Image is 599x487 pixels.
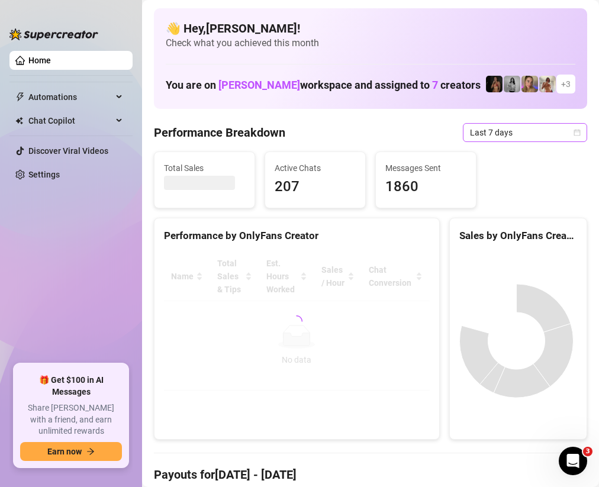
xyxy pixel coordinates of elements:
span: [PERSON_NAME] [218,79,300,91]
iframe: Intercom live chat [559,447,587,475]
img: Chat Copilot [15,117,23,125]
span: Active Chats [275,162,356,175]
span: Check what you achieved this month [166,37,575,50]
span: Earn now [47,447,82,456]
h1: You are on workspace and assigned to creators [166,79,481,92]
span: thunderbolt [15,92,25,102]
span: 7 [432,79,438,91]
img: Cherry [521,76,538,92]
img: D [486,76,503,92]
span: 207 [275,176,356,198]
span: Automations [28,88,112,107]
span: 🎁 Get $100 in AI Messages [20,375,122,398]
span: Messages Sent [385,162,466,175]
h4: 👋 Hey, [PERSON_NAME] ! [166,20,575,37]
span: Total Sales [164,162,245,175]
span: arrow-right [86,447,95,456]
span: 3 [583,447,592,456]
img: Green [539,76,556,92]
h4: Payouts for [DATE] - [DATE] [154,466,587,483]
img: logo-BBDzfeDw.svg [9,28,98,40]
span: Chat Copilot [28,111,112,130]
a: Settings [28,170,60,179]
button: Earn nowarrow-right [20,442,122,461]
a: Discover Viral Videos [28,146,108,156]
span: loading [289,314,304,329]
span: + 3 [561,78,571,91]
img: A [504,76,520,92]
span: Share [PERSON_NAME] with a friend, and earn unlimited rewards [20,402,122,437]
span: calendar [574,129,581,136]
h4: Performance Breakdown [154,124,285,141]
div: Performance by OnlyFans Creator [164,228,430,244]
span: Last 7 days [470,124,580,141]
span: 1860 [385,176,466,198]
div: Sales by OnlyFans Creator [459,228,577,244]
a: Home [28,56,51,65]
